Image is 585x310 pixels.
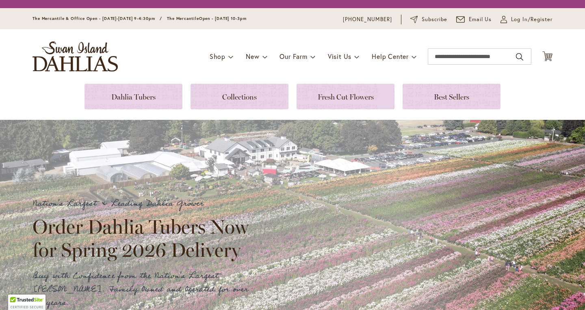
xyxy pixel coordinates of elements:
[456,15,492,24] a: Email Us
[500,15,552,24] a: Log In/Register
[279,52,307,61] span: Our Farm
[410,15,447,24] a: Subscribe
[32,269,256,310] p: Buy with Confidence from the Nation's Largest [PERSON_NAME]. Family Owned and Operated for over 9...
[246,52,259,61] span: New
[32,197,256,210] p: Nation's Largest & Leading Dahlia Grower
[328,52,351,61] span: Visit Us
[32,215,256,261] h2: Order Dahlia Tubers Now for Spring 2026 Delivery
[210,52,225,61] span: Shop
[32,16,199,21] span: The Mercantile & Office Open - [DATE]-[DATE] 9-4:30pm / The Mercantile
[32,41,118,72] a: store logo
[199,16,247,21] span: Open - [DATE] 10-3pm
[469,15,492,24] span: Email Us
[511,15,552,24] span: Log In/Register
[343,15,392,24] a: [PHONE_NUMBER]
[372,52,409,61] span: Help Center
[516,50,523,63] button: Search
[422,15,447,24] span: Subscribe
